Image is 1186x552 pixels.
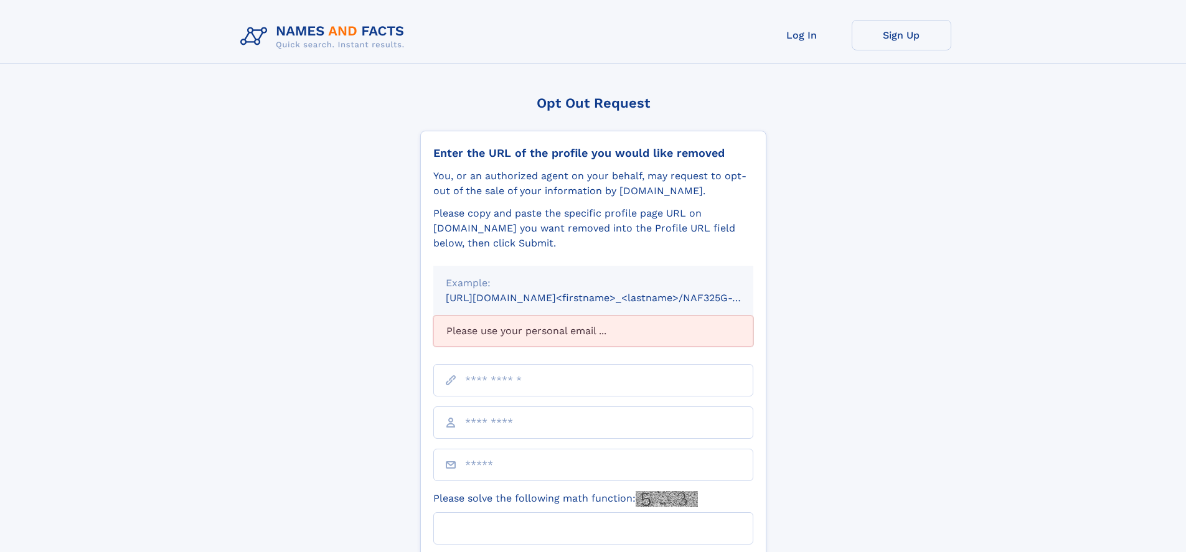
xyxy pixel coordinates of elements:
div: Enter the URL of the profile you would like removed [433,146,753,160]
label: Please solve the following math function: [433,491,698,507]
img: Logo Names and Facts [235,20,415,54]
div: Example: [446,276,741,291]
small: [URL][DOMAIN_NAME]<firstname>_<lastname>/NAF325G-xxxxxxxx [446,292,777,304]
div: Opt Out Request [420,95,766,111]
a: Sign Up [852,20,951,50]
div: Please use your personal email ... [433,316,753,347]
div: Please copy and paste the specific profile page URL on [DOMAIN_NAME] you want removed into the Pr... [433,206,753,251]
div: You, or an authorized agent on your behalf, may request to opt-out of the sale of your informatio... [433,169,753,199]
a: Log In [752,20,852,50]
